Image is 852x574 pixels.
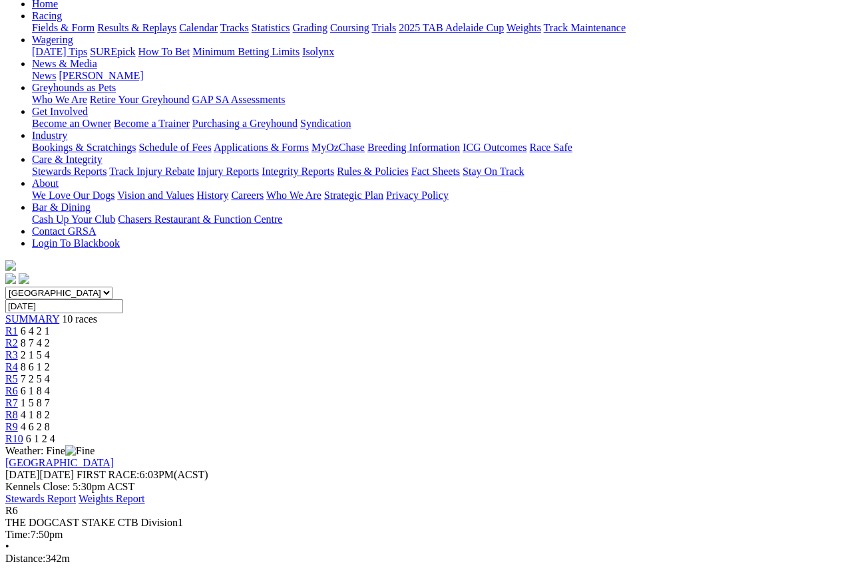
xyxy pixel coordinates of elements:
a: Fact Sheets [411,166,460,177]
a: Track Injury Rebate [109,166,194,177]
span: 6 1 8 4 [21,385,50,396]
a: R2 [5,337,18,349]
a: Rules & Policies [337,166,409,177]
img: twitter.svg [19,273,29,284]
a: About [32,178,59,189]
a: Stewards Report [5,493,76,504]
a: Who We Are [32,94,87,105]
a: [DATE] Tips [32,46,87,57]
a: SUREpick [90,46,135,57]
a: Who We Are [266,190,321,201]
a: Coursing [330,22,369,33]
a: Applications & Forms [214,142,309,153]
span: R5 [5,373,18,384]
a: Weights [507,22,541,33]
a: Breeding Information [367,142,460,153]
a: Bar & Dining [32,202,91,213]
a: Bookings & Scratchings [32,142,136,153]
div: Wagering [32,46,847,58]
span: 1 5 8 7 [21,397,50,408]
a: Statistics [252,22,290,33]
img: logo-grsa-white.png [5,260,16,271]
span: [DATE] [5,469,40,480]
span: 8 6 1 2 [21,361,50,372]
span: FIRST RACE: [77,469,139,480]
a: Weights Report [79,493,145,504]
a: MyOzChase [312,142,365,153]
a: Login To Blackbook [32,237,120,249]
div: Get Involved [32,118,847,130]
div: About [32,190,847,202]
a: SUMMARY [5,313,59,325]
a: Purchasing a Greyhound [192,118,298,129]
span: • [5,541,9,552]
a: R8 [5,409,18,420]
a: R4 [5,361,18,372]
a: Strategic Plan [324,190,383,201]
a: Careers [231,190,264,201]
a: We Love Our Dogs [32,190,114,201]
a: Become an Owner [32,118,111,129]
a: GAP SA Assessments [192,94,286,105]
a: ICG Outcomes [463,142,527,153]
a: Tracks [220,22,249,33]
a: R7 [5,397,18,408]
div: Care & Integrity [32,166,847,178]
a: R10 [5,433,23,444]
span: 10 races [62,313,97,325]
a: Privacy Policy [386,190,449,201]
a: Track Maintenance [544,22,626,33]
a: History [196,190,228,201]
a: Get Involved [32,106,88,117]
a: Fields & Form [32,22,95,33]
img: facebook.svg [5,273,16,284]
span: 4 6 2 8 [21,421,50,432]
a: [GEOGRAPHIC_DATA] [5,457,114,468]
span: 4 1 8 2 [21,409,50,420]
a: Trials [371,22,396,33]
a: Contact GRSA [32,225,96,237]
a: 2025 TAB Adelaide Cup [399,22,504,33]
div: 342m [5,553,847,565]
div: Kennels Close: 5:30pm ACST [5,481,847,493]
a: R1 [5,325,18,337]
a: Results & Replays [97,22,176,33]
div: News & Media [32,70,847,82]
span: Distance: [5,553,45,564]
a: Race Safe [529,142,572,153]
a: R9 [5,421,18,432]
a: Care & Integrity [32,154,103,165]
a: Greyhounds as Pets [32,82,116,93]
a: Racing [32,10,62,21]
div: 7:50pm [5,529,847,541]
a: Syndication [300,118,351,129]
span: 2 1 5 4 [21,349,50,360]
a: Minimum Betting Limits [192,46,300,57]
span: R6 [5,385,18,396]
a: R3 [5,349,18,360]
a: Wagering [32,34,73,45]
a: News [32,70,56,81]
a: Cash Up Your Club [32,214,115,225]
input: Select date [5,299,123,313]
a: Retire Your Greyhound [90,94,190,105]
a: Vision and Values [117,190,194,201]
span: R6 [5,505,18,516]
a: Chasers Restaurant & Function Centre [118,214,282,225]
div: Racing [32,22,847,34]
img: Fine [65,445,95,457]
a: Isolynx [302,46,334,57]
div: Bar & Dining [32,214,847,225]
a: Become a Trainer [114,118,190,129]
a: Grading [293,22,327,33]
span: Time: [5,529,31,540]
a: News & Media [32,58,97,69]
